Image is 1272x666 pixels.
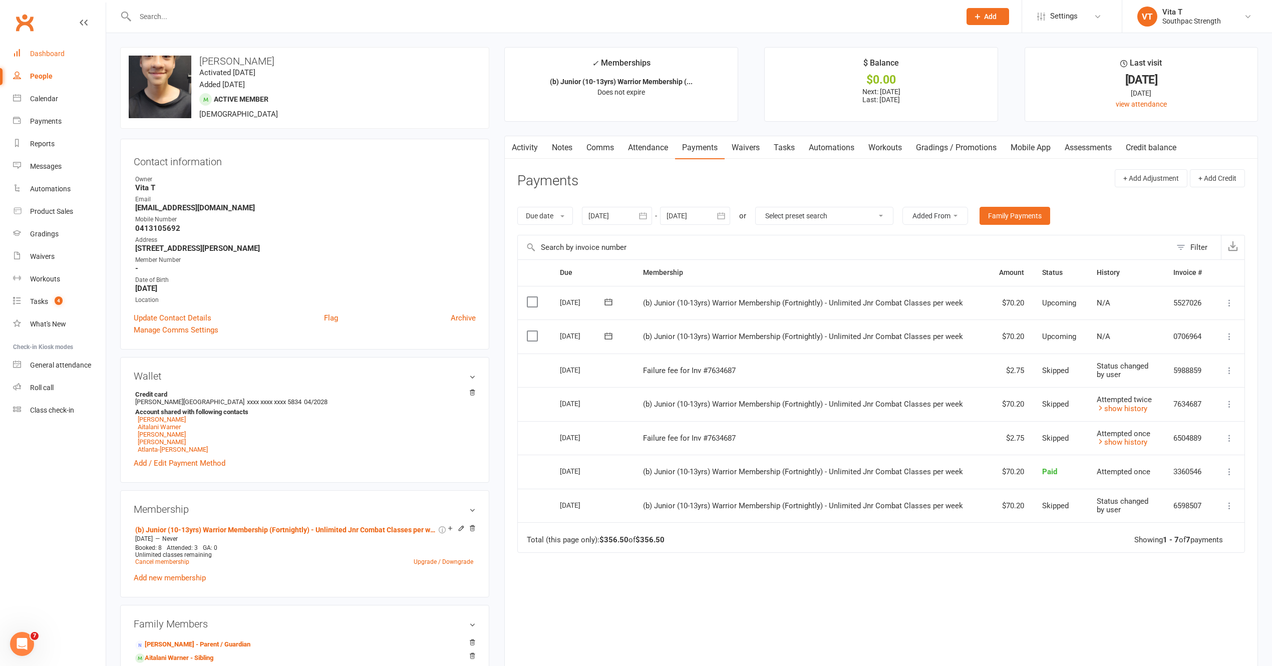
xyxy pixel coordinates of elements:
[863,57,899,75] div: $ Balance
[138,416,186,423] a: [PERSON_NAME]
[30,207,73,215] div: Product Sales
[13,43,106,65] a: Dashboard
[739,210,746,222] div: or
[861,136,909,159] a: Workouts
[1034,75,1248,85] div: [DATE]
[247,398,301,406] span: xxxx xxxx xxxx 5834
[199,80,245,89] time: Added [DATE]
[30,406,74,414] div: Class check-in
[129,56,481,67] h3: [PERSON_NAME]
[135,526,437,534] a: (b) Junior (10-13yrs) Warrior Membership (Fortnightly) - Unlimited Jnr Combat Classes per week
[30,140,55,148] div: Reports
[1171,235,1221,259] button: Filter
[134,152,476,167] h3: Contact information
[134,389,476,455] li: [PERSON_NAME][GEOGRAPHIC_DATA]
[203,544,217,551] span: GA: 0
[802,136,861,159] a: Automations
[132,10,953,24] input: Search...
[599,535,628,544] strong: $356.50
[134,573,206,582] a: Add new membership
[984,13,997,21] span: Add
[1042,298,1076,307] span: Upcoming
[988,286,1033,320] td: $70.20
[1042,332,1076,341] span: Upcoming
[135,264,476,273] strong: -
[129,56,191,118] img: image1757921236.png
[545,136,579,159] a: Notes
[1164,455,1213,489] td: 3360546
[134,371,476,382] h3: Wallet
[30,117,62,125] div: Payments
[135,558,189,565] a: Cancel membership
[13,133,106,155] a: Reports
[988,354,1033,388] td: $2.75
[1134,536,1223,544] div: Showing of payments
[135,244,476,253] strong: [STREET_ADDRESS][PERSON_NAME]
[13,354,106,377] a: General attendance kiosk mode
[135,183,476,192] strong: Vita T
[30,162,62,170] div: Messages
[1034,88,1248,99] div: [DATE]
[634,260,988,285] th: Membership
[643,501,963,510] span: (b) Junior (10-13yrs) Warrior Membership (Fortnightly) - Unlimited Jnr Combat Classes per week
[1164,387,1213,421] td: 7634687
[135,275,476,285] div: Date of Birth
[135,255,476,265] div: Member Number
[135,639,250,650] a: [PERSON_NAME] - Parent / Guardian
[1190,169,1245,187] button: + Add Credit
[451,312,476,324] a: Archive
[12,10,37,35] a: Clubworx
[988,455,1033,489] td: $70.20
[30,185,71,193] div: Automations
[135,235,476,245] div: Address
[199,110,278,119] span: [DEMOGRAPHIC_DATA]
[134,312,211,324] a: Update Contact Details
[592,57,651,75] div: Memberships
[774,75,988,85] div: $0.00
[1097,395,1152,404] span: Attempted twice
[30,384,54,392] div: Roll call
[1119,136,1183,159] a: Credit balance
[304,398,328,406] span: 04/2028
[135,224,476,233] strong: 0413105692
[643,400,963,409] span: (b) Junior (10-13yrs) Warrior Membership (Fortnightly) - Unlimited Jnr Combat Classes per week
[30,230,59,238] div: Gradings
[1190,241,1207,253] div: Filter
[1050,5,1078,28] span: Settings
[1097,404,1147,413] a: show history
[135,215,476,224] div: Mobile Number
[560,328,606,344] div: [DATE]
[560,497,606,513] div: [DATE]
[560,294,606,310] div: [DATE]
[13,399,106,422] a: Class kiosk mode
[1058,136,1119,159] a: Assessments
[518,235,1171,259] input: Search by invoice number
[1164,421,1213,455] td: 6504889
[1164,354,1213,388] td: 5988859
[1033,260,1088,285] th: Status
[134,457,225,469] a: Add / Edit Payment Method
[30,361,91,369] div: General attendance
[1042,467,1057,476] span: Paid
[988,489,1033,523] td: $70.20
[643,467,963,476] span: (b) Junior (10-13yrs) Warrior Membership (Fortnightly) - Unlimited Jnr Combat Classes per week
[134,324,218,336] a: Manage Comms Settings
[13,245,106,268] a: Waivers
[643,434,736,443] span: Failure fee for Inv #7634687
[135,284,476,293] strong: [DATE]
[133,535,476,543] div: —
[135,408,471,416] strong: Account shared with following contacts
[138,446,208,453] a: Atlanta-[PERSON_NAME]
[138,423,181,431] a: Aitalani Warner
[13,88,106,110] a: Calendar
[199,68,255,77] time: Activated [DATE]
[13,200,106,223] a: Product Sales
[1088,260,1164,285] th: History
[551,260,633,285] th: Due
[135,653,213,663] a: Aitalani Warner - Sibling
[909,136,1004,159] a: Gradings / Promotions
[1162,17,1221,26] div: Southpac Strength
[579,136,621,159] a: Comms
[980,207,1050,225] a: Family Payments
[1042,434,1069,443] span: Skipped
